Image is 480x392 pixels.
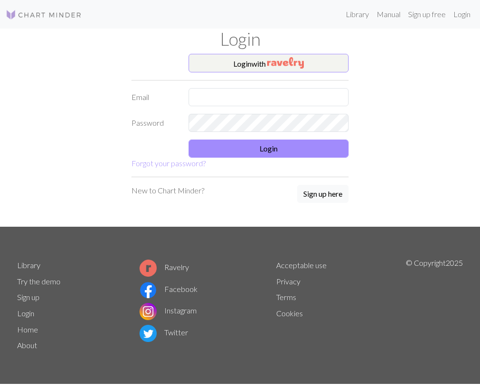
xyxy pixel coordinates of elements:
p: New to Chart Minder? [131,185,204,196]
a: Login [450,5,474,24]
a: Twitter [140,328,188,337]
img: Ravelry [267,57,304,69]
a: Home [17,325,38,334]
img: Instagram logo [140,303,157,320]
a: Cookies [276,309,303,318]
img: Twitter logo [140,325,157,342]
label: Email [126,88,183,106]
a: Acceptable use [276,261,327,270]
img: Facebook logo [140,281,157,299]
a: Library [342,5,373,24]
a: Forgot your password? [131,159,206,168]
a: Manual [373,5,404,24]
img: Logo [6,9,82,20]
a: Ravelry [140,262,189,271]
a: Privacy [276,277,300,286]
button: Login [189,140,349,158]
img: Ravelry logo [140,260,157,277]
button: Loginwith [189,54,349,73]
a: Sign up free [404,5,450,24]
a: Try the demo [17,277,60,286]
h1: Login [11,29,469,50]
a: Login [17,309,34,318]
a: Instagram [140,306,197,315]
label: Password [126,114,183,132]
button: Sign up here [297,185,349,203]
a: Sign up [17,292,40,302]
a: Library [17,261,40,270]
p: © Copyright 2025 [406,257,463,353]
a: About [17,341,37,350]
a: Facebook [140,284,198,293]
a: Sign up here [297,185,349,204]
a: Terms [276,292,296,302]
